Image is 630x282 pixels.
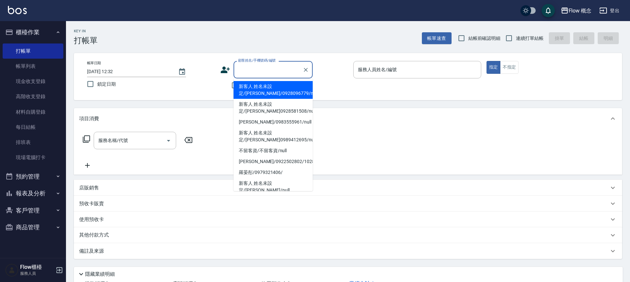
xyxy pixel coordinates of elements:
[85,271,115,278] p: 隱藏業績明細
[3,24,63,41] button: 櫃檯作業
[79,248,104,255] p: 備註及來源
[3,74,63,89] a: 現金收支登錄
[3,219,63,236] button: 商品管理
[558,4,594,17] button: Flow 概念
[597,5,622,17] button: 登出
[3,150,63,165] a: 現場電腦打卡
[500,61,519,74] button: 不指定
[3,43,63,59] a: 打帳單
[174,64,190,80] button: Choose date, selected date is 2025-08-10
[79,184,99,191] p: 店販銷售
[542,4,555,17] button: save
[20,270,54,276] p: 服務人員
[74,211,622,227] div: 使用預收卡
[516,35,544,42] span: 連續打單結帳
[487,61,501,74] button: 指定
[79,200,104,207] p: 預收卡販賣
[234,81,313,99] li: 新客人 姓名未設定/[PERSON_NAME]/0928096779/null
[3,59,63,74] a: 帳單列表
[79,115,99,122] p: 項目消費
[234,117,313,127] li: [PERSON_NAME]/0983555961/null
[3,168,63,185] button: 預約管理
[3,185,63,202] button: 報表及分析
[234,99,313,117] li: 新客人 姓名未設定/[PERSON_NAME]0928581508/null
[234,127,313,145] li: 新客人 姓名未設定/[PERSON_NAME]0989412695/null
[74,180,622,196] div: 店販銷售
[3,89,63,104] a: 高階收支登錄
[87,61,101,66] label: 帳單日期
[74,196,622,211] div: 預收卡販賣
[3,104,63,120] a: 材料自購登錄
[97,81,116,88] span: 鎖定日期
[74,29,98,33] h2: Key In
[234,145,313,156] li: 不留客資/不留客資/null
[74,108,622,129] div: 項目消費
[3,120,63,135] a: 每日結帳
[87,66,172,77] input: YYYY/MM/DD hh:mm
[234,178,313,196] li: 新客人 姓名未設定/[PERSON_NAME]/null
[20,264,54,270] h5: Flow櫃檯
[163,135,174,146] button: Open
[422,32,452,44] button: 帳單速查
[74,36,98,45] h3: 打帳單
[301,65,310,74] button: Clear
[8,6,27,14] img: Logo
[79,232,112,239] p: 其他付款方式
[79,216,104,223] p: 使用預收卡
[234,167,313,178] li: 羅晏彤/0979321406/
[5,264,18,277] img: Person
[3,202,63,219] button: 客戶管理
[238,58,276,63] label: 顧客姓名/手機號碼/編號
[74,243,622,259] div: 備註及來源
[468,35,501,42] span: 結帳前確認明細
[569,7,592,15] div: Flow 概念
[3,135,63,150] a: 排班表
[74,227,622,243] div: 其他付款方式
[234,156,313,167] li: [PERSON_NAME]/0922502802/102802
